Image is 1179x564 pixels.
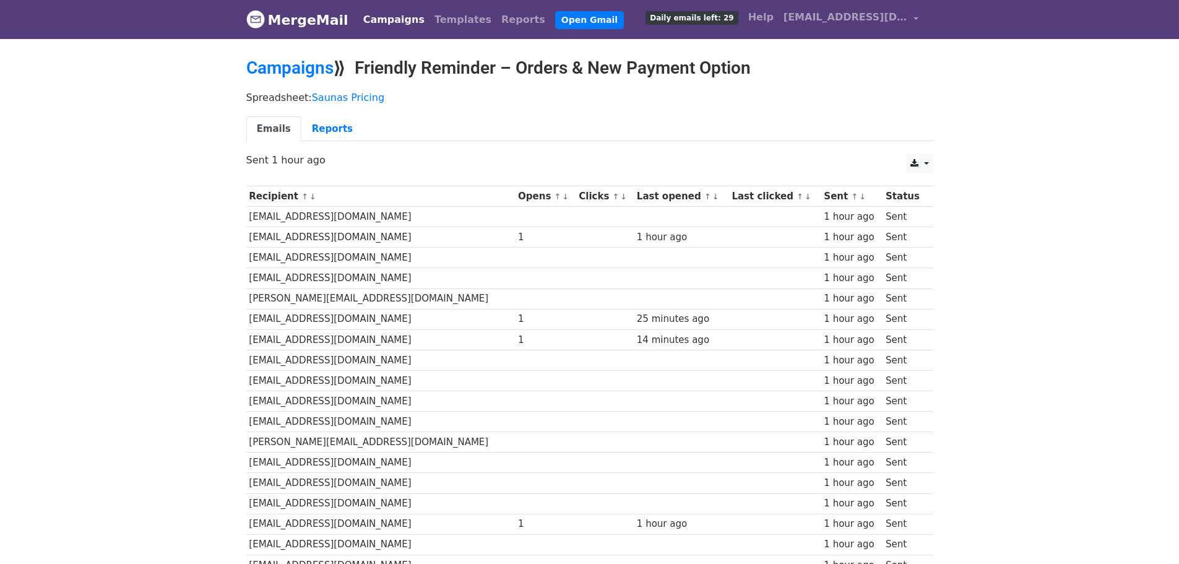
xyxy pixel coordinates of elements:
[641,5,743,30] a: Daily emails left: 29
[883,493,926,514] td: Sent
[883,186,926,207] th: Status
[555,11,624,29] a: Open Gmail
[883,309,926,329] td: Sent
[246,350,516,370] td: [EMAIL_ADDRESS][DOMAIN_NAME]
[883,370,926,391] td: Sent
[824,415,879,429] div: 1 hour ago
[518,517,573,531] div: 1
[246,207,516,227] td: [EMAIL_ADDRESS][DOMAIN_NAME]
[824,354,879,368] div: 1 hour ago
[246,453,516,473] td: [EMAIL_ADDRESS][DOMAIN_NAME]
[779,5,923,34] a: [EMAIL_ADDRESS][DOMAIN_NAME]
[883,268,926,289] td: Sent
[883,391,926,412] td: Sent
[824,394,879,409] div: 1 hour ago
[859,192,866,201] a: ↓
[246,91,933,104] p: Spreadsheet:
[576,186,634,207] th: Clicks
[851,192,858,201] a: ↑
[246,58,334,78] a: Campaigns
[883,514,926,534] td: Sent
[246,370,516,391] td: [EMAIL_ADDRESS][DOMAIN_NAME]
[637,333,726,347] div: 14 minutes ago
[246,493,516,514] td: [EMAIL_ADDRESS][DOMAIN_NAME]
[821,186,883,207] th: Sent
[824,251,879,265] div: 1 hour ago
[883,453,926,473] td: Sent
[824,435,879,449] div: 1 hour ago
[824,537,879,552] div: 1 hour ago
[637,517,726,531] div: 1 hour ago
[246,412,516,432] td: [EMAIL_ADDRESS][DOMAIN_NAME]
[824,333,879,347] div: 1 hour ago
[883,473,926,493] td: Sent
[555,192,561,201] a: ↑
[712,192,719,201] a: ↓
[797,192,803,201] a: ↑
[824,312,879,326] div: 1 hour ago
[518,333,573,347] div: 1
[883,412,926,432] td: Sent
[824,230,879,245] div: 1 hour ago
[704,192,711,201] a: ↑
[883,248,926,268] td: Sent
[637,312,726,326] div: 25 minutes ago
[824,374,879,388] div: 1 hour ago
[805,192,811,201] a: ↓
[246,268,516,289] td: [EMAIL_ADDRESS][DOMAIN_NAME]
[883,289,926,309] td: Sent
[620,192,627,201] a: ↓
[246,391,516,412] td: [EMAIL_ADDRESS][DOMAIN_NAME]
[246,227,516,248] td: [EMAIL_ADDRESS][DOMAIN_NAME]
[883,329,926,350] td: Sent
[518,312,573,326] div: 1
[246,329,516,350] td: [EMAIL_ADDRESS][DOMAIN_NAME]
[246,186,516,207] th: Recipient
[246,10,265,28] img: MergeMail logo
[634,186,729,207] th: Last opened
[613,192,620,201] a: ↑
[883,534,926,555] td: Sent
[301,116,363,142] a: Reports
[824,210,879,224] div: 1 hour ago
[246,432,516,453] td: [PERSON_NAME][EMAIL_ADDRESS][DOMAIN_NAME]
[246,7,348,33] a: MergeMail
[824,271,879,285] div: 1 hour ago
[824,456,879,470] div: 1 hour ago
[309,192,316,201] a: ↓
[784,10,907,25] span: [EMAIL_ADDRESS][DOMAIN_NAME]
[246,58,933,79] h2: ⟫ Friendly Reminder – Orders & New Payment Option
[246,289,516,309] td: [PERSON_NAME][EMAIL_ADDRESS][DOMAIN_NAME]
[246,116,301,142] a: Emails
[883,350,926,370] td: Sent
[729,186,821,207] th: Last clicked
[246,514,516,534] td: [EMAIL_ADDRESS][DOMAIN_NAME]
[824,517,879,531] div: 1 hour ago
[246,534,516,555] td: [EMAIL_ADDRESS][DOMAIN_NAME]
[246,154,933,167] p: Sent 1 hour ago
[743,5,779,30] a: Help
[824,476,879,490] div: 1 hour ago
[883,207,926,227] td: Sent
[646,11,738,25] span: Daily emails left: 29
[562,192,569,201] a: ↓
[246,309,516,329] td: [EMAIL_ADDRESS][DOMAIN_NAME]
[824,497,879,511] div: 1 hour ago
[883,432,926,453] td: Sent
[246,473,516,493] td: [EMAIL_ADDRESS][DOMAIN_NAME]
[518,230,573,245] div: 1
[358,7,430,32] a: Campaigns
[515,186,576,207] th: Opens
[496,7,550,32] a: Reports
[301,192,308,201] a: ↑
[312,92,384,103] a: Saunas Pricing
[824,292,879,306] div: 1 hour ago
[246,248,516,268] td: [EMAIL_ADDRESS][DOMAIN_NAME]
[430,7,496,32] a: Templates
[637,230,726,245] div: 1 hour ago
[883,227,926,248] td: Sent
